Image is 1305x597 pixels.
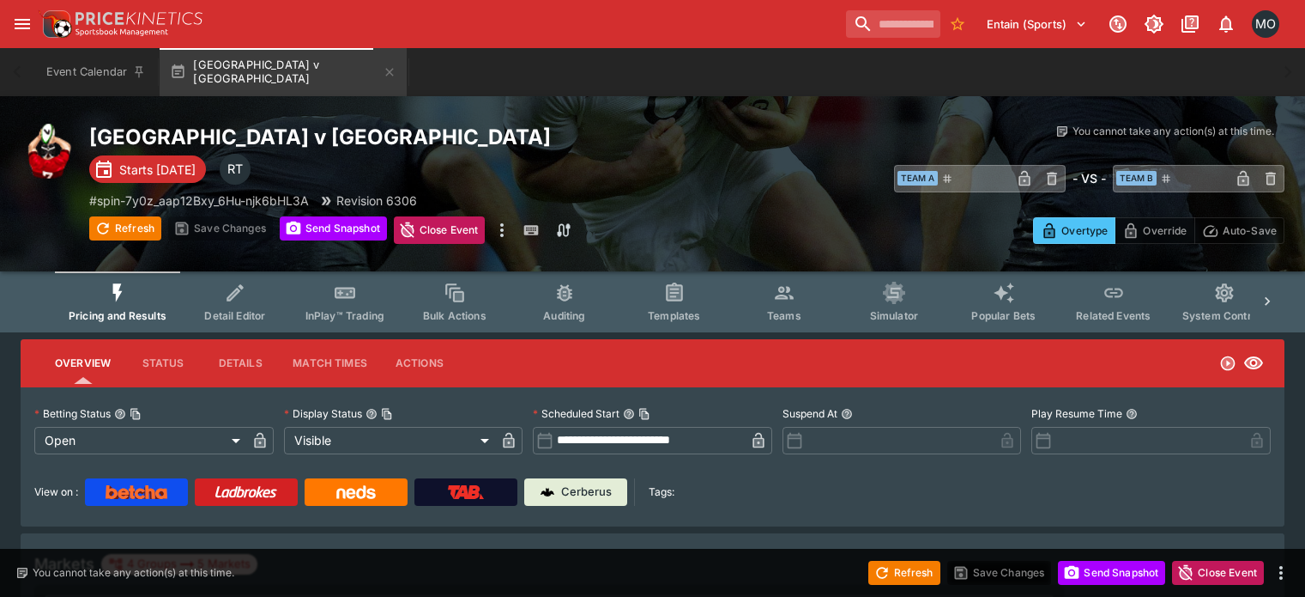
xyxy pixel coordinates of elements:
[533,406,619,421] p: Scheduled Start
[381,343,458,384] button: Actions
[76,12,202,25] img: PriceKinetics
[41,343,124,384] button: Overview
[284,427,496,454] div: Visible
[1072,169,1106,187] h6: - VS -
[1182,309,1266,322] span: System Controls
[284,406,362,421] p: Display Status
[976,10,1097,38] button: Select Tenant
[124,343,202,384] button: Status
[561,484,612,501] p: Cerberus
[1194,217,1284,244] button: Auto-Save
[1271,563,1291,583] button: more
[106,485,167,499] img: Betcha
[34,406,111,421] p: Betting Status
[1116,171,1157,186] span: Team B
[114,408,126,420] button: Betting StatusCopy To Clipboard
[33,565,234,581] p: You cannot take any action(s) at this time.
[214,485,277,499] img: Ladbrokes
[69,309,166,322] span: Pricing and Results
[36,48,156,96] button: Event Calendar
[204,309,265,322] span: Detail Editor
[1126,408,1138,420] button: Play Resume Time
[1139,9,1169,40] button: Toggle light/dark mode
[423,309,486,322] span: Bulk Actions
[782,406,837,421] p: Suspend At
[868,561,940,585] button: Refresh
[160,48,407,96] button: [GEOGRAPHIC_DATA] v [GEOGRAPHIC_DATA]
[1061,222,1108,240] p: Overtype
[1219,355,1236,372] svg: Open
[870,309,918,322] span: Simulator
[638,408,650,420] button: Copy To Clipboard
[89,216,161,241] button: Refresh
[1072,124,1274,139] p: You cannot take any action(s) at this time.
[1076,309,1151,322] span: Related Events
[543,309,585,322] span: Auditing
[280,216,387,241] button: Send Snapshot
[1211,9,1242,40] button: Notifications
[1115,217,1194,244] button: Override
[34,427,246,454] div: Open
[89,192,309,210] p: Copy To Clipboard
[336,192,417,210] p: Revision 6306
[130,408,142,420] button: Copy To Clipboard
[381,408,393,420] button: Copy To Clipboard
[34,478,78,506] label: View on :
[21,124,76,179] img: rugby_union.png
[119,161,196,179] p: Starts [DATE]
[448,485,484,499] img: TabNZ
[305,309,384,322] span: InPlay™ Trading
[76,28,168,36] img: Sportsbook Management
[541,485,554,499] img: Cerberus
[1058,561,1165,585] button: Send Snapshot
[1033,217,1284,244] div: Start From
[971,309,1036,322] span: Popular Bets
[1243,353,1264,374] svg: Visible
[394,216,486,244] button: Close Event
[220,154,251,185] div: Richard Tatton
[7,9,38,40] button: open drawer
[648,309,700,322] span: Templates
[1172,561,1264,585] button: Close Event
[202,343,279,384] button: Details
[492,216,512,244] button: more
[649,478,674,506] label: Tags:
[336,485,375,499] img: Neds
[38,7,72,41] img: PriceKinetics Logo
[767,309,801,322] span: Teams
[897,171,938,186] span: Team A
[1103,9,1133,40] button: Connected to PK
[1247,5,1284,43] button: Matt Oliver
[846,10,940,38] input: search
[944,10,971,38] button: No Bookmarks
[623,408,635,420] button: Scheduled StartCopy To Clipboard
[1175,9,1205,40] button: Documentation
[1223,222,1277,240] p: Auto-Save
[1143,222,1187,240] p: Override
[1033,217,1115,244] button: Overtype
[1031,406,1122,421] p: Play Resume Time
[524,478,627,506] a: Cerberus
[366,408,378,420] button: Display StatusCopy To Clipboard
[279,343,381,384] button: Match Times
[55,271,1250,332] div: Event type filters
[1252,10,1279,38] div: Matt Oliver
[89,124,787,150] h2: Copy To Clipboard
[841,408,853,420] button: Suspend At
